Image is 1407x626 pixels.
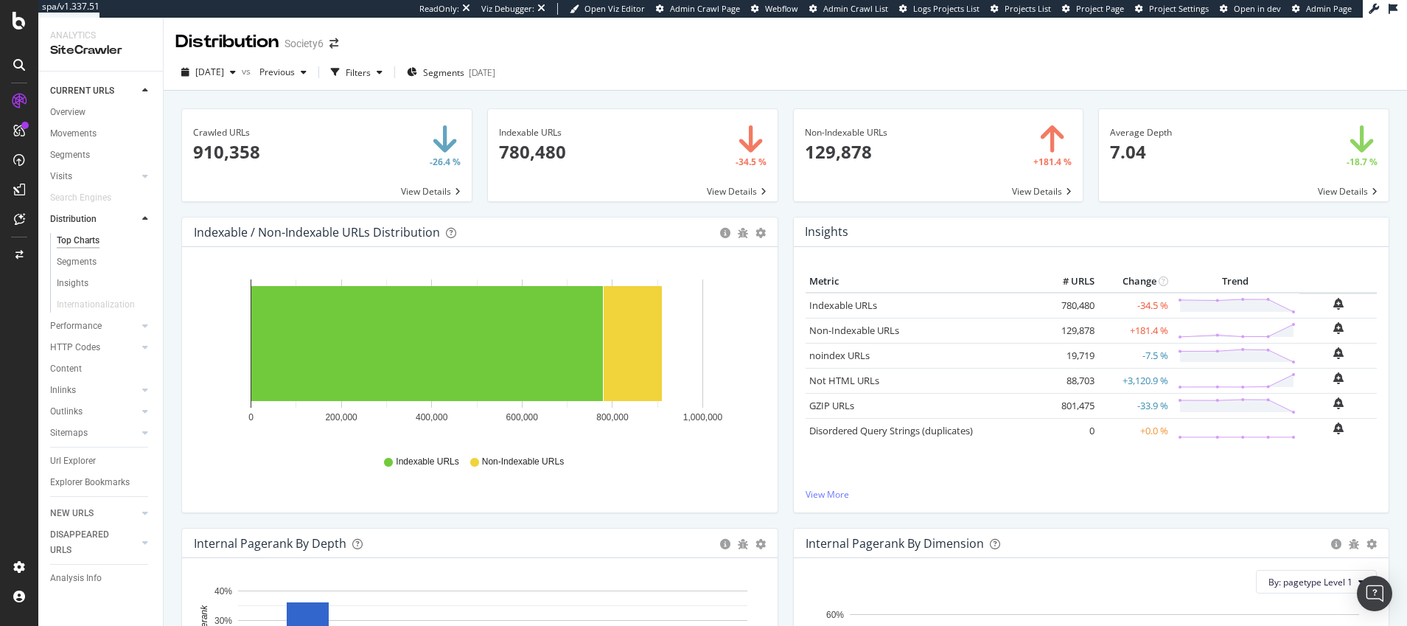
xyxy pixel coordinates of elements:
div: Open Intercom Messenger [1357,576,1392,611]
span: Admin Crawl Page [670,3,740,14]
div: CURRENT URLS [50,83,114,99]
a: HTTP Codes [50,340,138,355]
div: Search Engines [50,190,111,206]
th: Trend [1172,271,1299,293]
div: bug [738,539,748,549]
span: Project Page [1076,3,1124,14]
button: Segments[DATE] [401,60,501,84]
a: Disordered Query Strings (duplicates) [809,424,973,437]
span: vs [242,65,254,77]
span: Previous [254,66,295,78]
span: Projects List [1005,3,1051,14]
span: 2025 Sep. 20th [195,66,224,78]
div: bug [738,228,748,238]
a: noindex URLs [809,349,870,362]
div: gear [755,539,766,549]
a: Explorer Bookmarks [50,475,153,490]
div: DISAPPEARED URLS [50,527,125,558]
td: +3,120.9 % [1098,368,1172,393]
div: circle-info [720,539,730,549]
a: DISAPPEARED URLS [50,527,138,558]
div: HTTP Codes [50,340,100,355]
svg: A chart. [194,271,760,442]
div: gear [755,228,766,238]
text: 200,000 [325,412,357,422]
div: bell-plus [1333,422,1344,434]
a: Webflow [751,3,798,15]
a: Open Viz Editor [570,3,645,15]
a: Search Engines [50,190,126,206]
a: Visits [50,169,138,184]
div: Internal Pagerank By Dimension [806,536,984,551]
div: Internal Pagerank by Depth [194,536,346,551]
a: GZIP URLs [809,399,854,412]
div: Url Explorer [50,453,96,469]
h4: Insights [805,222,848,242]
th: # URLS [1039,271,1098,293]
div: Internationalization [57,297,135,313]
div: Top Charts [57,233,99,248]
div: Viz Debugger: [481,3,534,15]
a: Project Page [1062,3,1124,15]
div: Distribution [50,212,97,227]
text: 400,000 [416,412,448,422]
span: Open in dev [1234,3,1281,14]
td: 801,475 [1039,393,1098,418]
span: Logs Projects List [913,3,980,14]
a: View More [806,488,1378,501]
span: Admin Crawl List [823,3,888,14]
a: Segments [50,147,153,163]
div: Analysis Info [50,571,102,586]
div: Explorer Bookmarks [50,475,130,490]
div: bug [1349,539,1359,549]
th: Change [1098,271,1172,293]
div: circle-info [720,228,730,238]
div: bell-plus [1333,298,1344,310]
span: By: pagetype Level 1 [1268,576,1352,588]
a: Overview [50,105,153,120]
td: 19,719 [1039,343,1098,368]
td: -7.5 % [1098,343,1172,368]
span: Segments [423,66,464,79]
text: 600,000 [506,412,539,422]
a: Logs Projects List [899,3,980,15]
td: 129,878 [1039,318,1098,343]
a: Admin Crawl List [809,3,888,15]
text: 1,000,000 [683,412,723,422]
a: Analysis Info [50,571,153,586]
div: Segments [57,254,97,270]
div: Outlinks [50,404,83,420]
a: Sitemaps [50,425,138,441]
a: Segments [57,254,153,270]
span: Open Viz Editor [584,3,645,14]
a: Indexable URLs [809,299,877,312]
td: -34.5 % [1098,293,1172,319]
div: Indexable / Non-Indexable URLs Distribution [194,225,440,240]
a: Movements [50,126,153,142]
div: Inlinks [50,383,76,398]
div: Filters [346,66,371,79]
div: circle-info [1331,539,1341,549]
a: Url Explorer [50,453,153,469]
a: Content [50,361,153,377]
span: Project Settings [1149,3,1209,14]
button: [DATE] [175,60,242,84]
a: Open in dev [1220,3,1281,15]
a: Insights [57,276,153,291]
a: CURRENT URLS [50,83,138,99]
div: Performance [50,319,102,334]
a: Performance [50,319,138,334]
div: ReadOnly: [419,3,459,15]
td: +181.4 % [1098,318,1172,343]
a: Not HTML URLs [809,374,879,387]
div: Distribution [175,29,279,55]
a: Outlinks [50,404,138,420]
div: Movements [50,126,97,142]
button: Filters [325,60,388,84]
td: 88,703 [1039,368,1098,393]
div: Analytics [50,29,151,42]
div: Overview [50,105,85,120]
div: Society6 [284,36,324,51]
a: Projects List [991,3,1051,15]
div: bell-plus [1333,322,1344,334]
